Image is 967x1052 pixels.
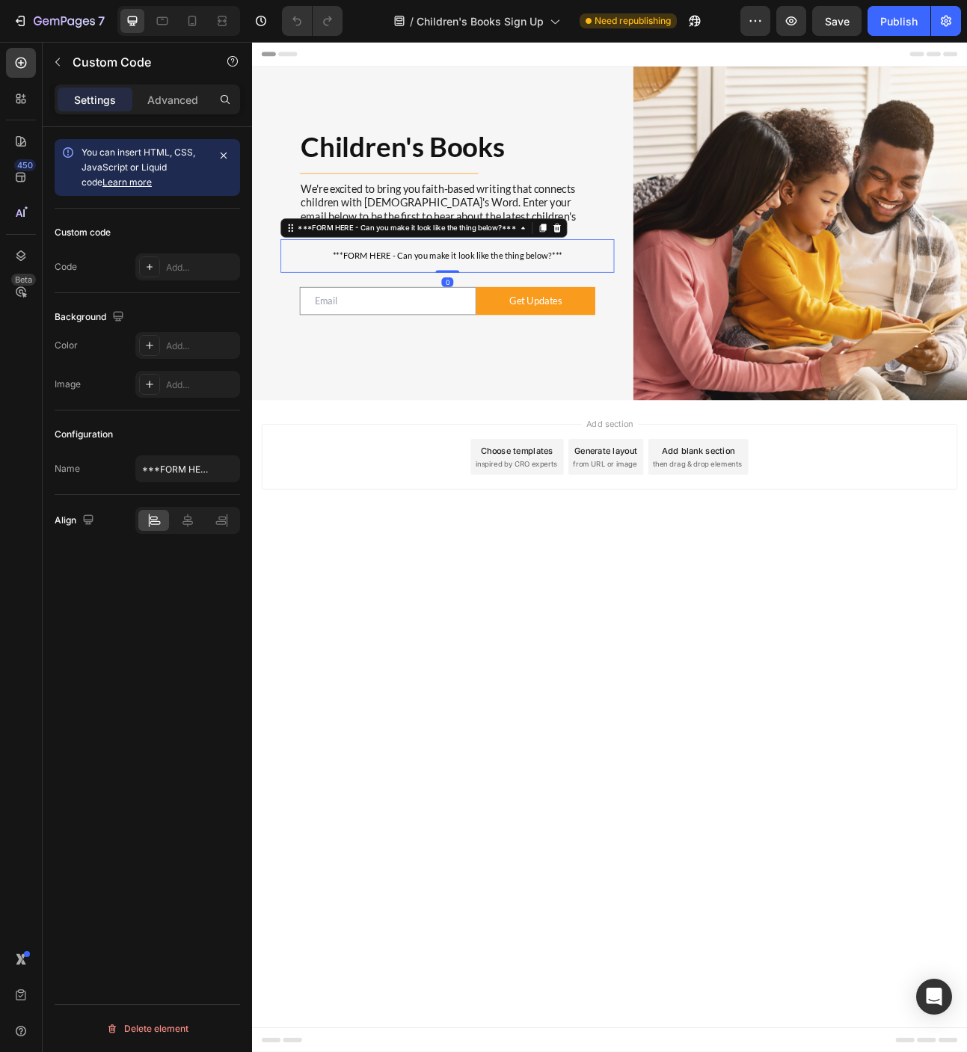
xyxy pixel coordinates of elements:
[825,15,850,28] span: Save
[166,339,236,353] div: Add...
[106,1020,188,1038] div: Delete element
[916,979,952,1015] div: Open Intercom Messenger
[515,505,606,520] div: Add blank section
[503,523,615,537] span: then drag & drop elements
[74,92,116,108] p: Settings
[55,462,80,476] div: Name
[55,378,81,391] div: Image
[11,274,36,286] div: Beta
[102,176,152,188] a: Learn more
[812,6,862,36] button: Save
[880,13,918,29] div: Publish
[55,428,113,441] div: Configuration
[282,6,343,36] div: Undo/Redo
[147,92,198,108] p: Advanced
[868,6,930,36] button: Publish
[323,314,389,336] div: Get Updates
[405,505,484,520] div: Generate layout
[55,1017,240,1041] button: Delete element
[14,159,36,171] div: 450
[479,31,897,449] img: gempages_571547443296994176-c1df9ed6-5379-41fe-8207-772c61cf10fb.png
[280,523,383,537] span: inspired by CRO experts
[55,339,78,352] div: Color
[410,13,414,29] span: /
[55,226,111,239] div: Custom code
[73,53,200,71] p: Custom Code
[288,505,378,520] div: Choose templates
[6,6,111,36] button: 7
[55,260,77,274] div: Code
[166,261,236,274] div: Add...
[82,147,195,188] span: You can insert HTML, CSS, JavaScript or Liquid code
[595,14,671,28] span: Need republishing
[281,307,431,342] button: Get Updates
[55,511,97,531] div: Align
[55,307,127,327] div: Background
[166,378,236,392] div: Add...
[98,12,105,30] p: 7
[252,42,967,1052] iframe: Design area
[403,523,483,537] span: from URL or image
[417,13,544,29] span: Children's Books Sign Up
[414,471,485,487] span: Add section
